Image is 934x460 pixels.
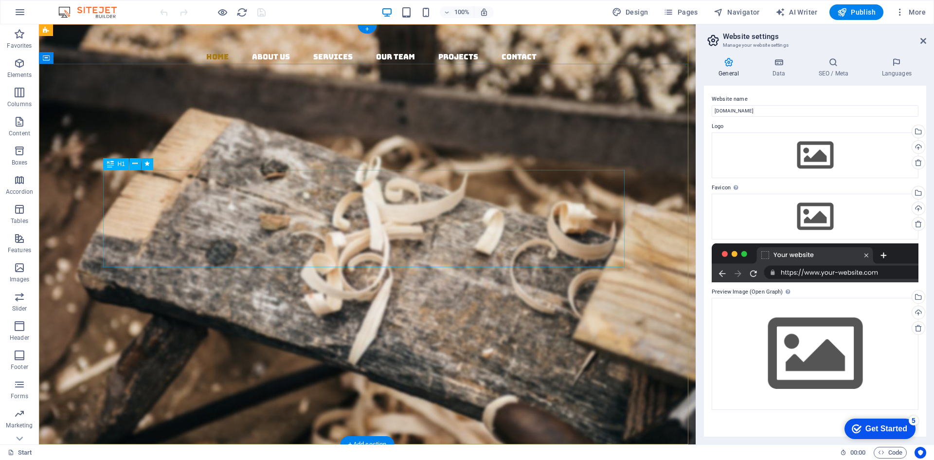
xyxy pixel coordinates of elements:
p: Columns [7,100,32,108]
p: Accordion [6,188,33,196]
div: + [358,25,377,34]
button: More [891,4,930,20]
h4: Languages [867,57,926,78]
h4: SEO / Meta [804,57,867,78]
div: Get Started 5 items remaining, 0% complete [8,5,79,25]
p: Footer [11,363,28,371]
span: H1 [118,161,125,167]
button: Publish [829,4,883,20]
h4: General [704,57,757,78]
span: AI Writer [775,7,818,17]
i: On resize automatically adjust zoom level to fit chosen device. [480,8,488,17]
button: reload [236,6,248,18]
button: Navigator [710,4,764,20]
span: 00 00 [850,447,865,459]
p: Favorites [7,42,32,50]
label: Website name [712,93,918,105]
p: Content [9,129,30,137]
span: Code [878,447,902,459]
h2: Website settings [723,32,926,41]
img: Editor Logo [56,6,129,18]
span: Publish [837,7,876,17]
span: Pages [664,7,698,17]
i: Reload page [236,7,248,18]
div: Select files from the file manager, stock photos, or upload file(s) [712,298,918,409]
button: Design [608,4,652,20]
span: : [857,449,859,456]
label: Logo [712,121,918,132]
p: Tables [11,217,28,225]
p: Forms [11,392,28,400]
button: Code [874,447,907,459]
p: Marketing [6,422,33,429]
label: Preview Image (Open Graph) [712,286,918,298]
div: + Add section [341,436,395,453]
span: More [895,7,926,17]
p: Header [10,334,29,342]
p: Boxes [12,159,28,166]
h6: 100% [454,6,470,18]
button: AI Writer [772,4,822,20]
div: Get Started [29,11,71,19]
p: Slider [12,305,27,313]
p: Elements [7,71,32,79]
div: Select files from the file manager, stock photos, or upload file(s) [712,194,918,239]
h4: Data [757,57,804,78]
a: Click to cancel selection. Double-click to open Pages [8,447,32,459]
button: Pages [660,4,701,20]
span: Navigator [714,7,760,17]
button: Click here to leave preview mode and continue editing [216,6,228,18]
input: Name... [712,105,918,117]
div: 5 [72,2,82,12]
h6: Session time [840,447,866,459]
button: Usercentrics [915,447,926,459]
h3: Manage your website settings [723,41,907,50]
button: 100% [440,6,474,18]
span: Design [612,7,648,17]
div: Select files from the file manager, stock photos, or upload file(s) [712,132,918,178]
p: Features [8,246,31,254]
label: Favicon [712,182,918,194]
p: Images [10,276,30,283]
